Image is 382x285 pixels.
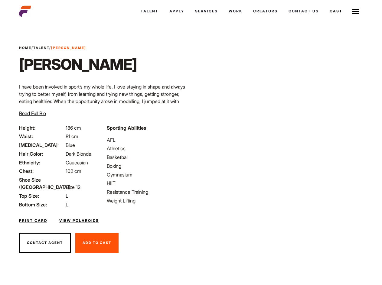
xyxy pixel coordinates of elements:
[66,151,91,157] span: Dark Blonde
[190,3,223,19] a: Services
[107,154,187,161] li: Basketball
[107,188,187,196] li: Resistance Training
[66,184,80,190] span: Size 12
[248,3,283,19] a: Creators
[19,159,64,166] span: Ethnicity:
[51,46,86,50] strong: [PERSON_NAME]
[107,171,187,178] li: Gymnasium
[19,124,64,131] span: Height:
[164,3,190,19] a: Apply
[19,141,64,149] span: [MEDICAL_DATA]:
[66,142,75,148] span: Blue
[19,218,47,223] a: Print Card
[19,5,31,17] img: cropped-aefm-brand-fav-22-square.png
[324,3,348,19] a: Cast
[33,46,49,50] a: Talent
[19,46,31,50] a: Home
[107,180,187,187] li: HIIT
[19,110,46,116] span: Read Full Bio
[19,201,64,208] span: Bottom Size:
[19,55,137,73] h1: [PERSON_NAME]
[19,45,86,50] span: / /
[66,133,78,139] span: 81 cm
[107,145,187,152] li: Athletics
[66,202,68,208] span: L
[66,125,81,131] span: 186 cm
[223,3,248,19] a: Work
[107,197,187,204] li: Weight Lifting
[83,241,111,245] span: Add To Cast
[75,233,119,253] button: Add To Cast
[19,233,71,253] button: Contact Agent
[107,136,187,144] li: AFL
[19,133,64,140] span: Waist:
[19,192,64,199] span: Top Size:
[59,218,99,223] a: View Polaroids
[66,193,68,199] span: L
[352,8,359,15] img: Burger icon
[19,167,64,175] span: Chest:
[107,162,187,170] li: Boxing
[107,125,146,131] strong: Sporting Abilities
[19,110,46,117] button: Read Full Bio
[19,150,64,157] span: Hair Color:
[66,160,88,166] span: Caucasian
[19,176,64,191] span: Shoe Size ([GEOGRAPHIC_DATA]):
[135,3,164,19] a: Talent
[19,83,188,141] p: I have been involved in sport’s my whole life. I love staying in shape and always trying to bette...
[66,168,81,174] span: 102 cm
[283,3,324,19] a: Contact Us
